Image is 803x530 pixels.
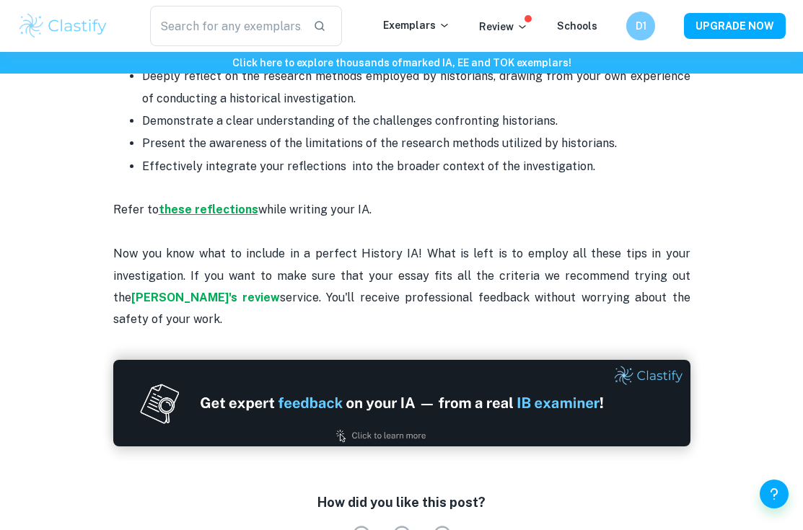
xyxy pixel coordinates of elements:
a: [PERSON_NAME]'s review [131,291,280,304]
input: Search for any exemplars... [150,6,302,46]
p: Refer to while writing your IA. Now you know what to include in a perfect History IA! What is lef... [113,177,690,331]
img: Clastify logo [17,12,109,40]
a: Schools [557,20,597,32]
h6: Click here to explore thousands of marked IA, EE and TOK exemplars ! [3,55,800,71]
a: these reflections [159,203,258,216]
h6: How did you like this post? [317,493,486,513]
span: Effectively integrate your reflections into the broader context of the investigation. [142,159,595,173]
button: Help and Feedback [760,480,789,508]
p: Review [479,19,528,35]
button: D1 [626,12,655,40]
span: Present the awareness of the limitations of the research methods utilized by historians. [142,136,617,150]
p: Exemplars [383,17,450,33]
span: Demonstrate a clear understanding of the challenges confronting historians. [142,114,558,128]
h6: D1 [633,18,649,34]
span: Deeply reflect on the research methods employed by historians, drawing from your own experience o... [142,69,693,105]
img: Ad [113,360,690,446]
button: UPGRADE NOW [684,13,786,39]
